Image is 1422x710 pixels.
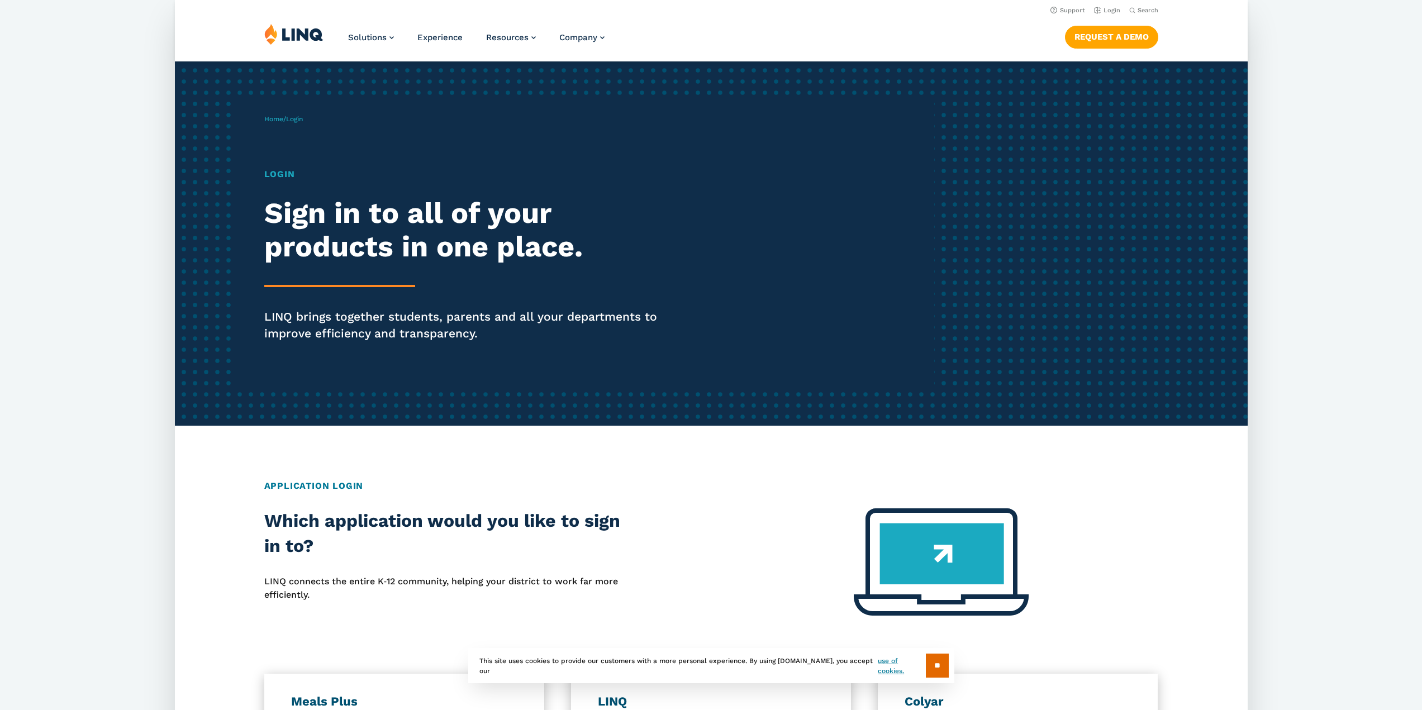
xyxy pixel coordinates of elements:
p: LINQ connects the entire K‑12 community, helping your district to work far more efficiently. [264,575,621,602]
span: Company [559,32,597,42]
img: LINQ | K‑12 Software [264,23,324,45]
h2: Application Login [264,479,1158,493]
nav: Utility Navigation [175,3,1248,16]
p: LINQ brings together students, parents and all your departments to improve efficiency and transpa... [264,308,678,342]
a: Company [559,32,605,42]
a: Solutions [348,32,394,42]
a: Home [264,115,283,123]
a: Support [1050,7,1085,14]
a: Resources [486,32,536,42]
h2: Sign in to all of your products in one place. [264,197,678,264]
span: Search [1137,7,1158,14]
h2: Which application would you like to sign in to? [264,508,621,559]
div: This site uses cookies to provide our customers with a more personal experience. By using [DOMAIN... [468,648,954,683]
a: use of cookies. [878,656,925,676]
span: Solutions [348,32,387,42]
span: / [264,115,303,123]
h3: LINQ [598,694,824,709]
nav: Button Navigation [1064,23,1158,48]
a: Experience [417,32,463,42]
h3: Colyar [905,694,1131,709]
button: Open Search Bar [1129,6,1158,15]
nav: Primary Navigation [348,23,605,60]
a: Request a Demo [1064,26,1158,48]
h3: Meals Plus [291,694,517,709]
h1: Login [264,168,678,181]
span: Resources [486,32,529,42]
a: Login [1093,7,1120,14]
span: Login [286,115,303,123]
